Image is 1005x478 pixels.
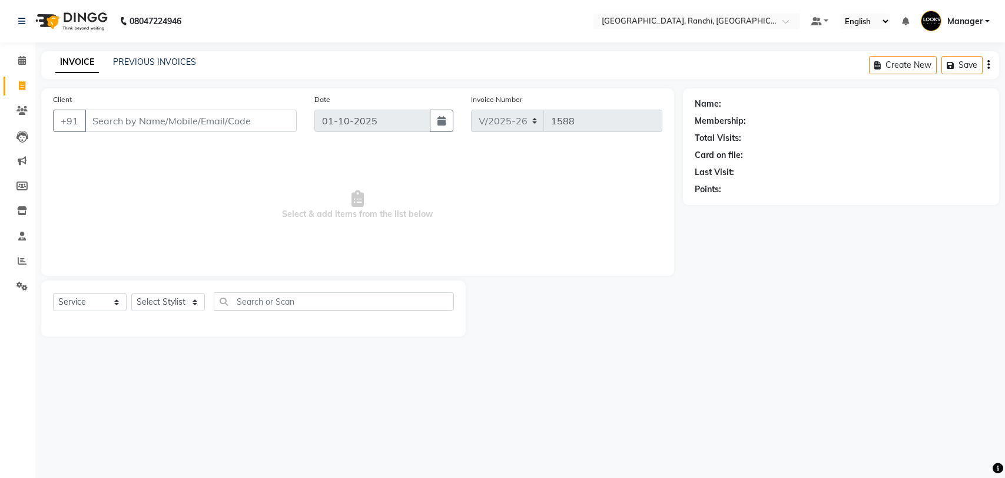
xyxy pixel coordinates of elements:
a: INVOICE [55,52,99,73]
div: Card on file: [695,149,743,161]
div: Last Visit: [695,166,734,179]
label: Client [53,94,72,105]
label: Invoice Number [471,94,522,105]
div: Total Visits: [695,132,741,144]
label: Date [314,94,330,105]
div: Name: [695,98,721,110]
img: logo [30,5,111,38]
div: Points: [695,183,721,196]
div: Membership: [695,115,746,127]
button: Create New [869,56,937,74]
a: PREVIOUS INVOICES [113,57,196,67]
span: Select & add items from the list below [53,146,662,264]
button: Save [941,56,983,74]
input: Search or Scan [214,292,454,311]
input: Search by Name/Mobile/Email/Code [85,110,297,132]
button: +91 [53,110,86,132]
img: Manager [921,11,941,31]
span: Manager [947,15,983,28]
b: 08047224946 [130,5,181,38]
